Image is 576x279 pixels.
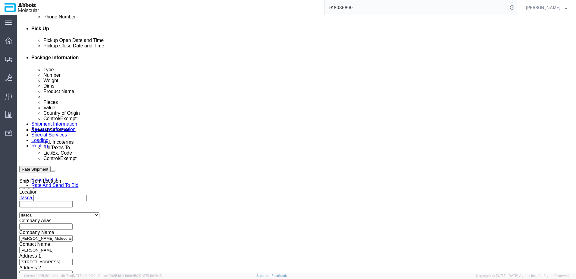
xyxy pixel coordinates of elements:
[4,3,39,12] img: logo
[325,0,508,15] input: Search for shipment number, reference number
[476,273,569,278] span: Copyright © [DATE]-[DATE] Agistix Inc., All Rights Reserved
[526,4,560,11] span: Raza Khan
[138,274,162,277] span: [DATE] 10:06:13
[271,274,287,277] a: Feedback
[17,15,576,273] iframe: FS Legacy Container
[72,274,95,277] span: [DATE] 10:10:00
[24,274,95,277] span: Server: 2025.18.0-a0edd1917ac
[256,274,271,277] a: Support
[98,274,162,277] span: Client: 2025.18.0-198a450
[526,4,568,11] button: [PERSON_NAME]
